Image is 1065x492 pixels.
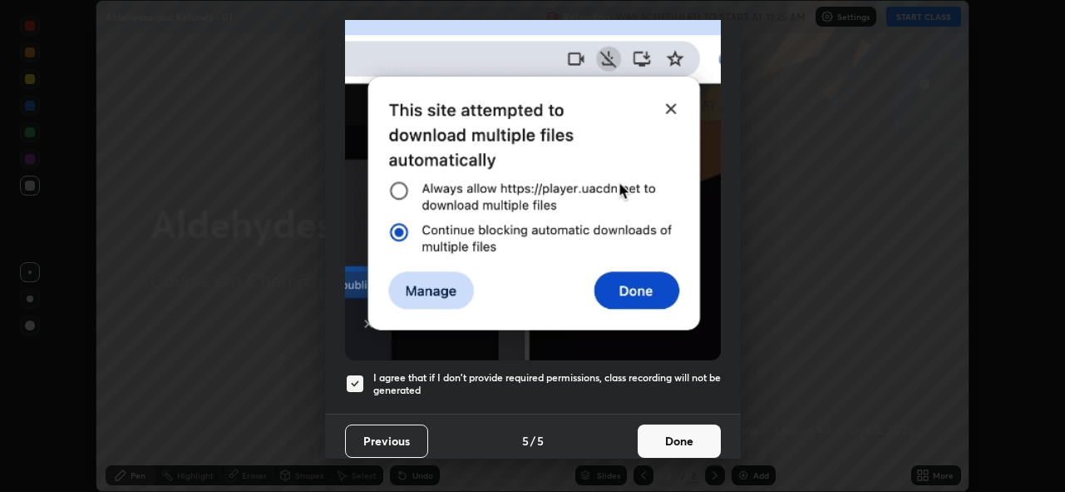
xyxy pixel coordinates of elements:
h5: I agree that if I don't provide required permissions, class recording will not be generated [373,371,721,397]
h4: 5 [537,432,544,450]
h4: 5 [522,432,529,450]
button: Done [638,425,721,458]
h4: / [530,432,535,450]
button: Previous [345,425,428,458]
